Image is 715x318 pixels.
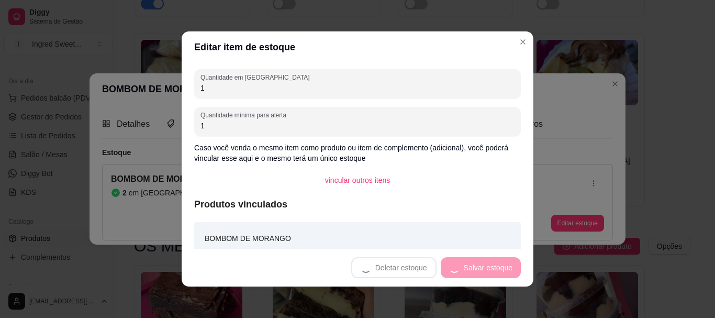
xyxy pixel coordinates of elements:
header: Editar item de estoque [182,31,533,63]
label: Quantidade mínima para alerta [200,111,290,119]
button: vincular outros itens [317,170,399,191]
article: BOMBOM DE MORANGO [205,233,291,244]
p: Caso você venda o mesmo item como produto ou item de complemento (adicional), você poderá vincula... [194,142,521,163]
button: Close [515,34,531,50]
input: Quantidade mínima para alerta [200,120,515,131]
article: Produtos vinculados [194,197,521,212]
label: Quantidade em [GEOGRAPHIC_DATA] [200,73,313,82]
input: Quantidade em estoque [200,83,515,93]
